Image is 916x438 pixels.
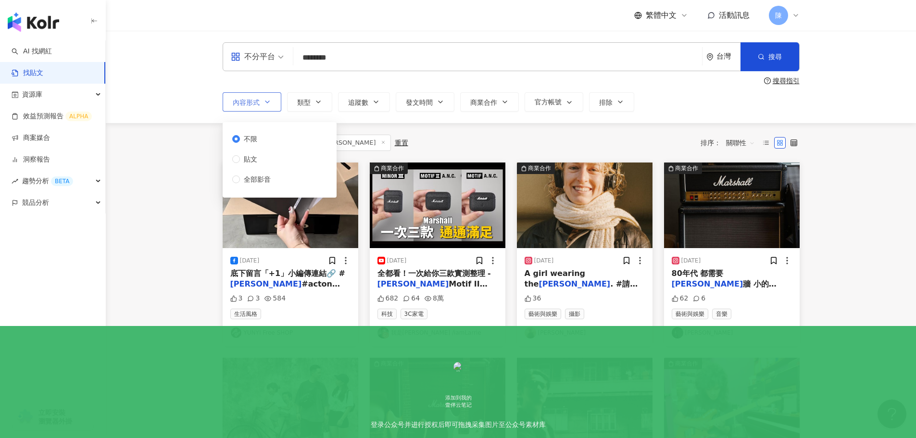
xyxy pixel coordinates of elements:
span: rise [12,178,18,185]
div: 62 [672,294,689,303]
span: 競品分析 [22,192,49,213]
div: post-image商業合作 [370,163,505,248]
div: post-image商業合作 [664,163,800,248]
mark: [PERSON_NAME] [230,279,302,288]
mark: [PERSON_NAME] [377,279,449,288]
span: 活動訊息 [719,11,750,20]
span: 3C家電 [401,309,427,319]
span: 攝影 [565,309,584,319]
img: logo [8,13,59,32]
span: 生活風格 [230,309,261,319]
button: 發文時間 [396,92,454,112]
div: [DATE] [387,257,407,265]
div: 台灣 [716,52,740,61]
div: 重置 [395,139,408,147]
span: 關鍵字：[PERSON_NAME] [294,135,391,151]
span: 科技 [377,309,397,319]
div: post-image商業合作 [517,163,652,248]
div: [DATE] [681,257,701,265]
div: 3 [247,294,260,303]
img: post-image [517,163,652,248]
span: 類型 [297,99,311,106]
span: 搜尋 [768,53,782,61]
a: 洞察報告 [12,155,50,164]
button: 搜尋 [740,42,799,71]
button: 官方帳號 [525,92,583,112]
span: 繁體中文 [646,10,677,21]
div: 排序： [701,135,760,150]
span: appstore [231,52,240,62]
span: 陳 [775,10,782,21]
div: 搜尋指引 [773,77,800,85]
a: 找貼文 [12,68,43,78]
div: 商業合作 [675,163,698,173]
img: post-image [664,163,800,248]
img: post-image [223,163,358,248]
div: 不分平台 [231,49,275,64]
div: 682 [377,294,399,303]
div: 3 [230,294,243,303]
div: 商業合作 [528,163,551,173]
span: 關聯性 [726,135,755,150]
div: 584 [264,294,286,303]
span: 貼文 [240,154,261,164]
span: 音樂 [712,309,731,319]
div: 6 [693,294,705,303]
span: environment [706,53,714,61]
div: BETA [51,176,73,186]
div: 商業合作 [381,163,404,173]
span: 藝術與娛樂 [525,309,561,319]
span: 80年代 都需要 [672,269,724,278]
span: 全都看！一次給你三款實測整理 - [377,269,491,278]
div: 64 [403,294,420,303]
button: 內容形式 [223,92,281,112]
span: question-circle [764,77,771,84]
span: A girl wearing the [525,269,585,288]
span: 商業合作 [470,99,497,106]
span: 追蹤數 [348,99,368,106]
a: 效益預測報告ALPHA [12,112,92,121]
button: 商業合作 [460,92,519,112]
span: 官方帳號 [535,98,562,106]
button: 類型 [287,92,332,112]
mark: [PERSON_NAME] [539,279,610,288]
span: 資源庫 [22,84,42,105]
a: 商案媒合 [12,133,50,143]
mark: [PERSON_NAME] [672,279,743,288]
div: [DATE] [534,257,554,265]
span: 全部影音 [240,174,275,185]
a: searchAI 找網紅 [12,47,52,56]
span: 底下留言「+𝟭」小編傳連結🔗 # [230,269,346,278]
img: post-image [370,163,505,248]
div: post-image商業合作 [223,163,358,248]
div: 8萬 [425,294,444,303]
div: [DATE] [240,257,260,265]
span: 趨勢分析 [22,170,73,192]
span: 不限 [240,134,261,144]
span: 發文時間 [406,99,433,106]
div: 36 [525,294,541,303]
button: 排除 [589,92,634,112]
span: 內容形式 [233,99,260,106]
span: 排除 [599,99,613,106]
span: 藝術與娛樂 [672,309,708,319]
button: 追蹤數 [338,92,390,112]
